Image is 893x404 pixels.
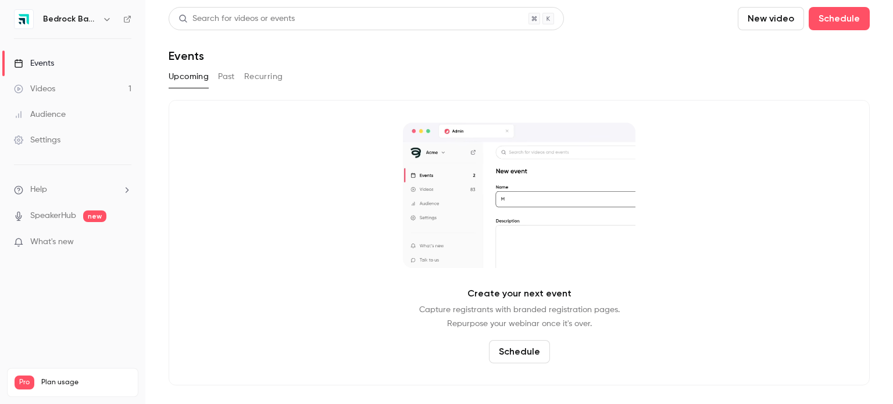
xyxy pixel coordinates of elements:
[809,7,870,30] button: Schedule
[30,184,47,196] span: Help
[83,210,106,222] span: new
[467,287,571,301] p: Create your next event
[738,7,804,30] button: New video
[14,134,60,146] div: Settings
[169,67,209,86] button: Upcoming
[169,49,204,63] h1: Events
[30,210,76,222] a: SpeakerHub
[14,184,131,196] li: help-dropdown-opener
[489,340,550,363] button: Schedule
[419,303,620,331] p: Capture registrants with branded registration pages. Repurpose your webinar once it's over.
[14,109,66,120] div: Audience
[43,13,98,25] h6: Bedrock Basics
[244,67,283,86] button: Recurring
[15,376,34,389] span: Pro
[41,378,131,387] span: Plan usage
[14,58,54,69] div: Events
[178,13,295,25] div: Search for videos or events
[14,83,55,95] div: Videos
[30,236,74,248] span: What's new
[15,10,33,28] img: Bedrock Basics
[218,67,235,86] button: Past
